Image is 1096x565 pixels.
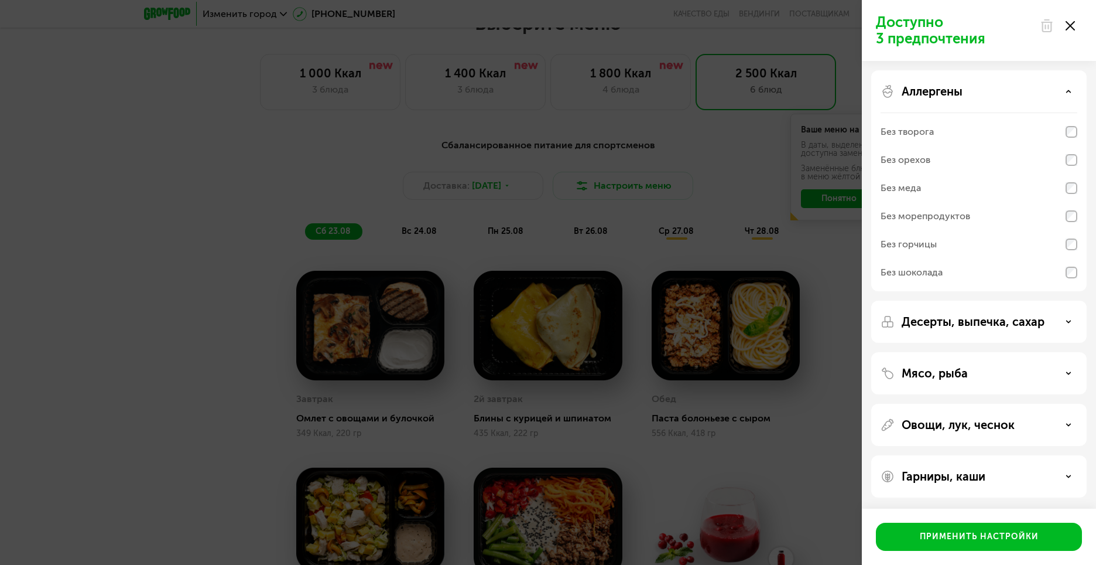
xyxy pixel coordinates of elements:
[902,315,1044,329] p: Десерты, выпечка, сахар
[881,266,943,280] div: Без шоколада
[881,237,937,251] div: Без горчицы
[902,366,968,380] p: Мясо, рыба
[920,531,1039,543] div: Применить настройки
[881,181,921,195] div: Без меда
[876,14,1033,47] p: Доступно 3 предпочтения
[902,418,1015,432] p: Овощи, лук, чеснок
[902,469,985,484] p: Гарниры, каши
[881,209,970,223] div: Без морепродуктов
[902,84,963,98] p: Аллергены
[881,153,930,167] div: Без орехов
[881,125,934,139] div: Без творога
[876,523,1082,551] button: Применить настройки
